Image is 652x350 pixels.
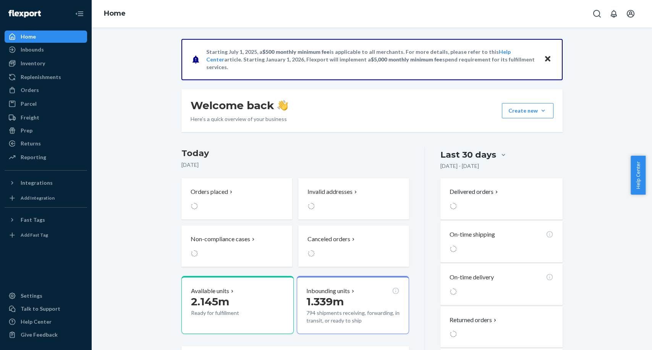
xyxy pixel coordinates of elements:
div: Prep [21,127,32,134]
span: 1.339m [306,295,344,308]
div: Inbounds [21,46,44,53]
button: Open notifications [606,6,621,21]
a: Inventory [5,57,87,69]
div: Orders [21,86,39,94]
button: Returned orders [450,316,498,324]
ol: breadcrumbs [98,3,132,25]
a: Orders [5,84,87,96]
button: Orders placed [181,178,292,219]
p: Orders placed [191,187,228,196]
button: Integrations [5,177,87,189]
h3: Today [181,147,409,160]
a: Home [5,31,87,43]
a: Prep [5,124,87,137]
a: Freight [5,111,87,124]
div: Returns [21,140,41,147]
h1: Welcome back [191,98,288,112]
button: Help Center [631,156,646,195]
a: Home [104,9,126,18]
p: Available units [191,287,229,295]
p: 794 shipments receiving, forwarding, in transit, or ready to ship [306,309,400,324]
a: Returns [5,137,87,150]
button: Delivered orders [450,187,500,196]
button: Open Search Box [589,6,605,21]
button: Create new [502,103,553,118]
div: Freight [21,114,39,121]
a: Parcel [5,98,87,110]
p: [DATE] - [DATE] [440,162,479,170]
button: Open account menu [623,6,638,21]
div: Inventory [21,60,45,67]
p: Canceled orders [307,235,350,244]
div: Help Center [21,318,52,326]
span: 2.145m [191,295,229,308]
a: Help Center [5,316,87,328]
div: Give Feedback [21,331,58,339]
a: Add Integration [5,192,87,204]
p: Invalid addresses [307,187,353,196]
div: Home [21,33,36,40]
div: Add Fast Tag [21,232,48,238]
a: Add Fast Tag [5,229,87,241]
a: Settings [5,290,87,302]
button: Canceled orders [298,226,409,267]
button: Inbounding units1.339m794 shipments receiving, forwarding, in transit, or ready to ship [297,276,409,334]
button: Close [543,54,553,65]
div: Reporting [21,153,46,161]
div: Fast Tags [21,216,45,224]
a: Reporting [5,151,87,163]
div: Settings [21,292,42,300]
div: Replenishments [21,73,61,81]
div: Talk to Support [21,305,60,313]
p: Starting July 1, 2025, a is applicable to all merchants. For more details, please refer to this a... [206,48,537,71]
img: hand-wave emoji [277,100,288,111]
a: Inbounds [5,44,87,56]
a: Talk to Support [5,303,87,315]
button: Close Navigation [72,6,87,21]
img: Flexport logo [8,10,41,18]
p: Inbounding units [306,287,350,295]
p: Non-compliance cases [191,235,250,244]
button: Available units2.145mReady for fulfillment [181,276,294,334]
button: Invalid addresses [298,178,409,219]
button: Give Feedback [5,329,87,341]
span: $5,000 monthly minimum fee [371,56,442,63]
button: Fast Tags [5,214,87,226]
div: Last 30 days [440,149,496,161]
div: Integrations [21,179,53,187]
a: Replenishments [5,71,87,83]
p: On-time delivery [450,273,494,282]
div: Parcel [21,100,37,108]
p: [DATE] [181,161,409,169]
p: Here’s a quick overview of your business [191,115,288,123]
button: Non-compliance cases [181,226,292,267]
p: Ready for fulfillment [191,309,262,317]
p: On-time shipping [450,230,495,239]
span: $500 monthly minimum fee [262,48,330,55]
div: Add Integration [21,195,55,201]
